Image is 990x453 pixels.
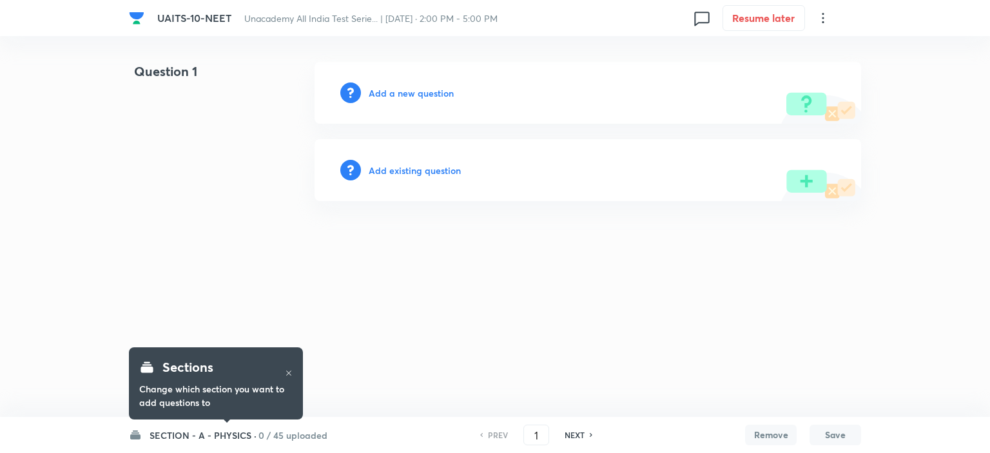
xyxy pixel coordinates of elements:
h6: Add a new question [369,86,454,100]
h6: 0 / 45 uploaded [258,429,327,442]
span: Unacademy All India Test Serie... | [DATE] · 2:00 PM - 5:00 PM [244,12,498,24]
h6: Change which section you want to add questions to [139,382,293,409]
h4: Question 1 [129,62,273,92]
span: UAITS-10-NEET [157,11,231,24]
h6: PREV [488,429,508,441]
h6: Add existing question [369,164,461,177]
h6: NEXT [565,429,585,441]
h4: Sections [162,358,213,377]
img: Company Logo [129,10,144,26]
a: Company Logo [129,10,147,26]
button: Remove [745,425,797,445]
button: Save [810,425,861,445]
button: Resume later [723,5,805,31]
h6: SECTION - A - PHYSICS · [150,429,257,442]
